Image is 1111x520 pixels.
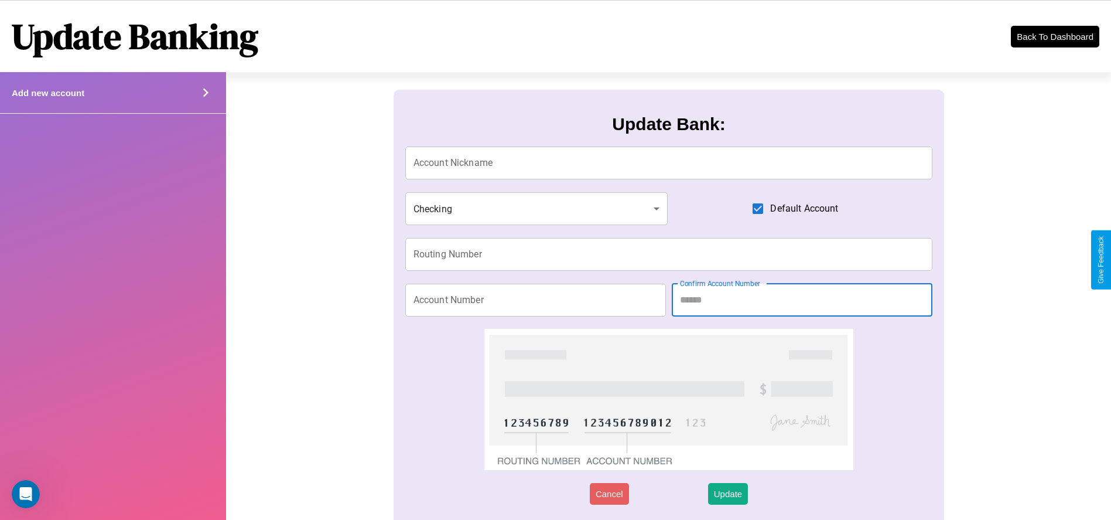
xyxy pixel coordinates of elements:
[612,114,725,134] h3: Update Bank:
[12,88,84,98] h4: Add new account
[1011,26,1099,47] button: Back To Dashboard
[12,480,40,508] iframe: Intercom live chat
[12,12,258,60] h1: Update Banking
[1097,236,1105,284] div: Give Feedback
[405,192,668,225] div: Checking
[484,329,854,470] img: check
[590,483,629,505] button: Cancel
[680,278,760,288] label: Confirm Account Number
[708,483,748,505] button: Update
[770,202,838,216] span: Default Account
